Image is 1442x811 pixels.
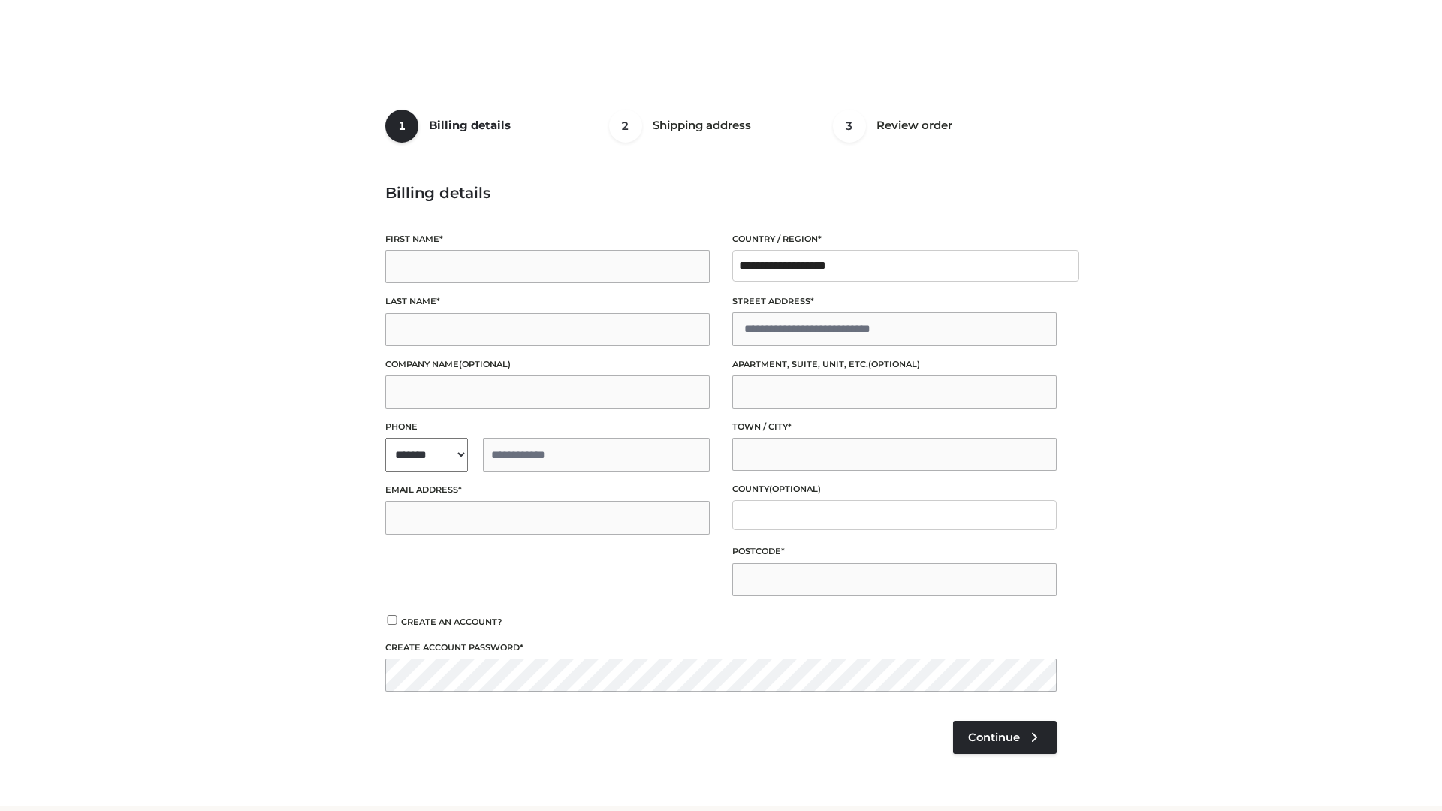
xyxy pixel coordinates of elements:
span: (optional) [868,359,920,369]
span: 1 [385,110,418,143]
label: First name [385,232,710,246]
label: Create account password [385,641,1057,655]
span: Shipping address [653,118,751,132]
a: Continue [953,721,1057,754]
label: Country / Region [732,232,1057,246]
span: 2 [609,110,642,143]
span: Continue [968,731,1020,744]
span: Review order [876,118,952,132]
label: Email address [385,483,710,497]
label: Phone [385,420,710,434]
label: Company name [385,357,710,372]
h3: Billing details [385,184,1057,202]
span: (optional) [459,359,511,369]
span: Create an account? [401,617,502,627]
label: Apartment, suite, unit, etc. [732,357,1057,372]
span: Billing details [429,118,511,132]
label: Town / City [732,420,1057,434]
label: Postcode [732,544,1057,559]
span: (optional) [769,484,821,494]
label: County [732,482,1057,496]
input: Create an account? [385,615,399,625]
label: Last name [385,294,710,309]
label: Street address [732,294,1057,309]
span: 3 [833,110,866,143]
